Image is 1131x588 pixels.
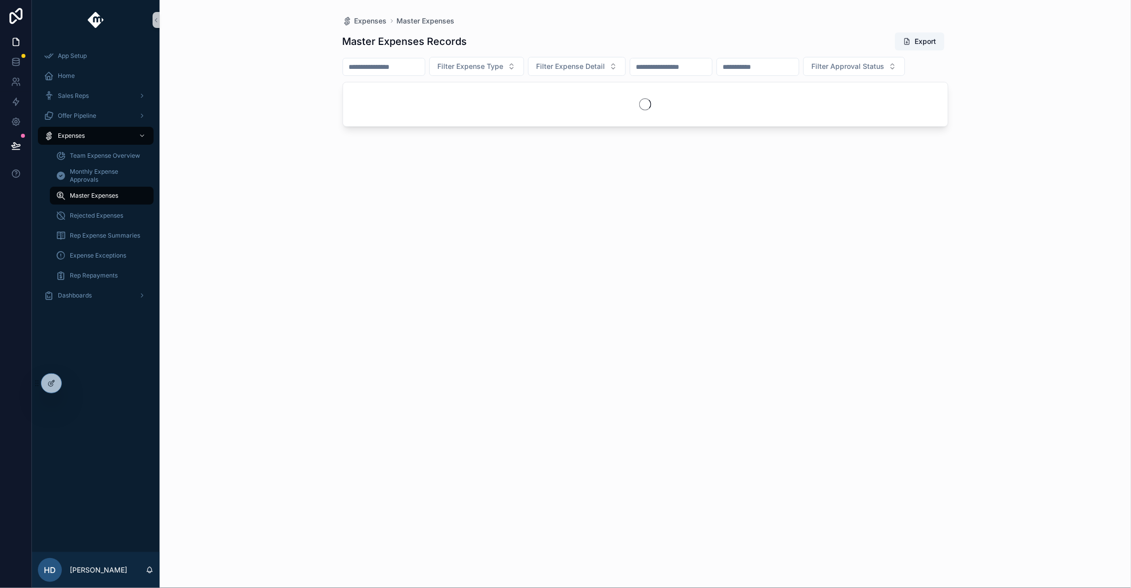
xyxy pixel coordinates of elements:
a: Team Expense Overview [50,147,154,165]
button: Select Button [803,57,905,76]
span: Dashboards [58,292,92,299]
span: App Setup [58,52,87,60]
img: App logo [88,12,104,28]
a: Master Expenses [397,16,455,26]
a: Expenses [343,16,387,26]
span: Expenses [58,132,85,140]
a: Rep Expense Summaries [50,227,154,245]
span: Master Expenses [70,192,118,200]
button: Select Button [429,57,524,76]
button: Select Button [528,57,626,76]
a: Monthly Expense Approvals [50,167,154,185]
span: Filter Approval Status [812,61,885,71]
div: scrollable content [32,40,160,317]
h1: Master Expenses Records [343,34,467,48]
p: [PERSON_NAME] [70,565,127,575]
span: Rejected Expenses [70,212,123,220]
a: Rep Repayments [50,267,154,285]
span: Sales Reps [58,92,89,100]
span: Offer Pipeline [58,112,96,120]
a: App Setup [38,47,154,65]
a: Expense Exceptions [50,247,154,265]
a: Sales Reps [38,87,154,105]
span: Filter Expense Type [438,61,504,71]
a: Offer Pipeline [38,107,154,125]
span: Rep Repayments [70,272,118,280]
button: Export [895,32,944,50]
span: Home [58,72,75,80]
a: Home [38,67,154,85]
span: Team Expense Overview [70,152,140,160]
span: Filter Expense Detail [537,61,605,71]
a: Rejected Expenses [50,207,154,225]
a: Master Expenses [50,187,154,205]
span: Expense Exceptions [70,252,126,260]
span: Monthly Expense Approvals [70,168,144,184]
span: HD [44,564,56,576]
a: Dashboards [38,287,154,304]
a: Expenses [38,127,154,145]
span: Rep Expense Summaries [70,232,140,240]
span: Expenses [355,16,387,26]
